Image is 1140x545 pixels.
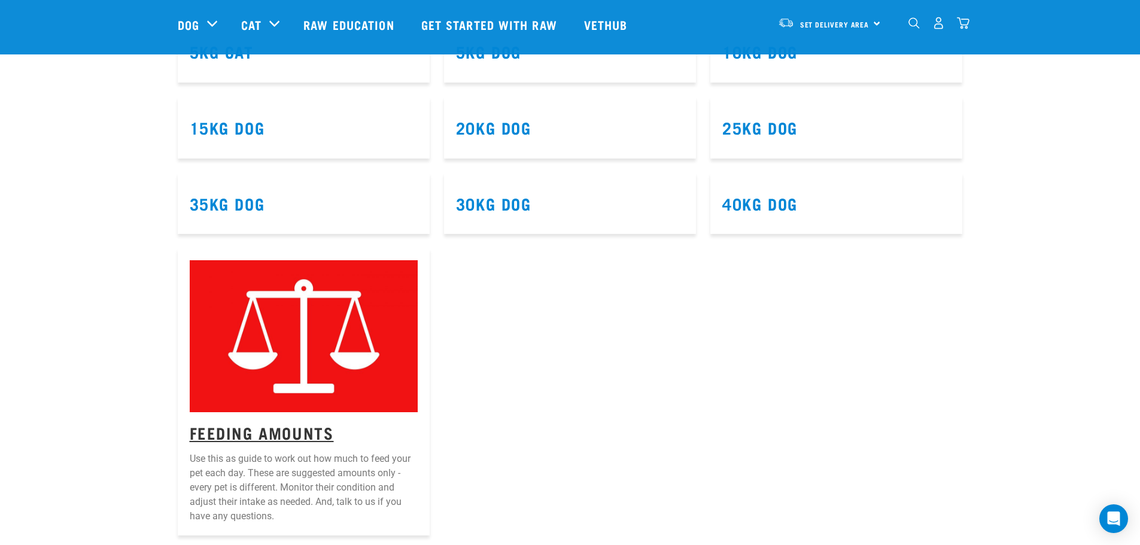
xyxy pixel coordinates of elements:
a: 20kg Dog [456,123,531,132]
a: Feeding Amounts [190,428,334,437]
a: 25kg Dog [722,123,798,132]
a: Cat [241,16,262,34]
img: user.png [932,17,945,29]
img: home-icon@2x.png [957,17,969,29]
span: Set Delivery Area [800,22,870,26]
p: Use this as guide to work out how much to feed your pet each day. These are suggested amounts onl... [190,452,418,523]
img: Instagram_Core-Brand_Wildly-Good-Nutrition-3.jpg [190,260,418,412]
a: 15kg Dog [190,123,265,132]
a: Vethub [572,1,643,48]
a: 30kg Dog [456,199,531,208]
div: Open Intercom Messenger [1099,504,1128,533]
img: home-icon-1@2x.png [908,17,920,29]
a: 40kg Dog [722,199,798,208]
a: Raw Education [291,1,409,48]
img: van-moving.png [778,17,794,28]
a: Get started with Raw [409,1,572,48]
a: Dog [178,16,199,34]
a: 35kg Dog [190,199,265,208]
